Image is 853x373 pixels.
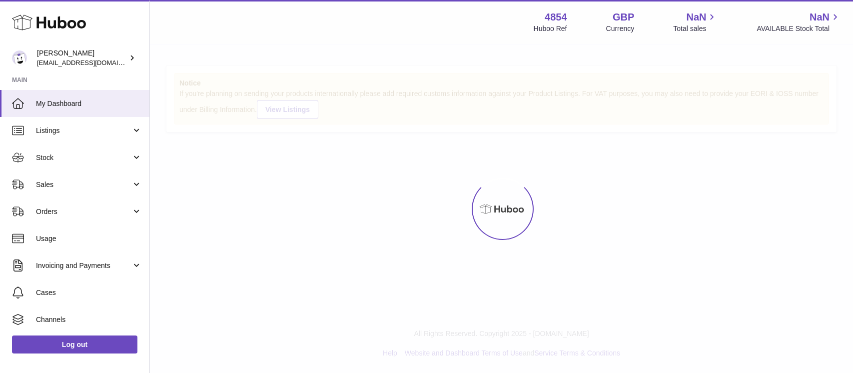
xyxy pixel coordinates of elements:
span: NaN [810,10,830,24]
span: Invoicing and Payments [36,261,131,270]
strong: 4854 [545,10,567,24]
span: NaN [686,10,706,24]
div: Currency [606,24,635,33]
img: jimleo21@yahoo.gr [12,50,27,65]
span: Usage [36,234,142,243]
span: Stock [36,153,131,162]
span: Total sales [673,24,718,33]
div: Huboo Ref [534,24,567,33]
a: Log out [12,335,137,353]
span: AVAILABLE Stock Total [757,24,841,33]
span: Listings [36,126,131,135]
a: NaN AVAILABLE Stock Total [757,10,841,33]
span: My Dashboard [36,99,142,108]
span: [EMAIL_ADDRESS][DOMAIN_NAME] [37,58,147,66]
strong: GBP [613,10,634,24]
a: NaN Total sales [673,10,718,33]
span: Sales [36,180,131,189]
span: Cases [36,288,142,297]
span: Orders [36,207,131,216]
span: Channels [36,315,142,324]
div: [PERSON_NAME] [37,48,127,67]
